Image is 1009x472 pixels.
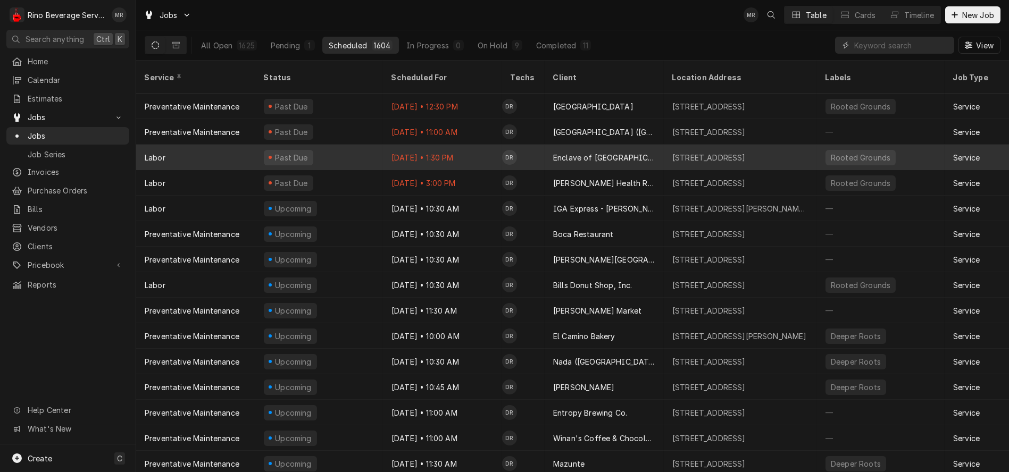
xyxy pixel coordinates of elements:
div: [STREET_ADDRESS] [672,152,746,163]
button: New Job [945,6,1000,23]
div: [STREET_ADDRESS] [672,458,746,469]
div: [GEOGRAPHIC_DATA] [553,101,633,112]
div: [STREET_ADDRESS] [672,254,746,265]
div: Nada ([GEOGRAPHIC_DATA]) [553,356,655,367]
div: Labels [825,72,936,83]
div: Damon Rinehart's Avatar [502,226,517,241]
a: Reports [6,276,129,293]
span: Vendors [28,222,124,233]
div: [STREET_ADDRESS][PERSON_NAME][PERSON_NAME] [672,203,808,214]
div: Upcoming [274,254,313,265]
div: All Open [201,40,232,51]
div: [DATE] • 10:30 AM [383,221,502,247]
div: Upcoming [274,229,313,240]
div: 0 [455,40,462,51]
button: Open search [763,6,780,23]
div: [DATE] • 3:00 PM [383,170,502,196]
div: [PERSON_NAME] Market [553,305,641,316]
div: [DATE] • 11:00 AM [383,119,502,145]
div: Enclave of [GEOGRAPHIC_DATA] [553,152,655,163]
div: Client [553,72,653,83]
div: Upcoming [274,305,313,316]
span: Search anything [26,33,84,45]
div: [DATE] • 10:30 AM [383,196,502,221]
span: Create [28,454,52,463]
div: Scheduled For [391,72,491,83]
div: Rino Beverage Service [28,10,106,21]
div: [DATE] • 10:45 AM [383,374,502,400]
div: Past Due [274,178,310,189]
span: Pricebook [28,259,108,271]
div: Service [953,407,980,418]
div: DR [502,380,517,394]
div: [DATE] • 10:30 AM [383,272,502,298]
input: Keyword search [854,37,949,54]
span: Jobs [28,112,108,123]
div: Service [953,127,980,138]
div: Entropy Brewing Co. [553,407,627,418]
span: Help Center [28,404,123,416]
div: [STREET_ADDRESS] [672,433,746,444]
div: Service [953,280,980,291]
span: Bills [28,204,124,215]
span: New Job [960,10,996,21]
div: [STREET_ADDRESS] [672,305,746,316]
div: Service [953,382,980,393]
div: Upcoming [274,458,313,469]
div: [STREET_ADDRESS] [672,382,746,393]
div: Upcoming [274,280,313,291]
a: Jobs [6,127,129,145]
a: Vendors [6,219,129,237]
div: — [817,119,945,145]
div: Damon Rinehart's Avatar [502,431,517,445]
div: DR [502,277,517,292]
div: [PERSON_NAME] Health Rehab. [GEOGRAPHIC_DATA] [553,178,655,189]
div: Upcoming [274,331,313,342]
div: [DATE] • 11:00 AM [383,425,502,451]
span: K [118,33,122,45]
span: Jobs [28,130,124,141]
div: [GEOGRAPHIC_DATA] ([GEOGRAPHIC_DATA]) [553,127,655,138]
div: Service [953,152,980,163]
span: Reports [28,279,124,290]
div: Damon Rinehart's Avatar [502,303,517,318]
div: Damon Rinehart's Avatar [502,405,517,420]
div: Melissa Rinehart's Avatar [744,7,758,22]
div: — [817,221,945,247]
div: Preventative Maintenance [145,331,239,342]
div: On Hold [478,40,507,51]
div: 9 [514,40,520,51]
div: Upcoming [274,203,313,214]
div: Service [953,433,980,444]
div: Boca Restaurant [553,229,613,240]
div: [PERSON_NAME][GEOGRAPHIC_DATA] [553,254,655,265]
a: Invoices [6,163,129,181]
div: [STREET_ADDRESS] [672,407,746,418]
div: [STREET_ADDRESS] [672,127,746,138]
div: Labor [145,152,165,163]
div: Damon Rinehart's Avatar [502,175,517,190]
button: Search anythingCtrlK [6,30,129,48]
span: What's New [28,423,123,434]
div: — [817,425,945,451]
div: Job Type [953,72,1004,83]
div: 11 [582,40,589,51]
div: [DATE] • 11:30 AM [383,298,502,323]
div: 1604 [374,40,391,51]
div: DR [502,354,517,369]
a: Go to Pricebook [6,256,129,274]
div: Upcoming [274,382,313,393]
div: R [10,7,24,22]
div: Damon Rinehart's Avatar [502,252,517,267]
div: Service [953,331,980,342]
div: 1625 [239,40,255,51]
div: DR [502,99,517,114]
a: Go to Jobs [6,108,129,126]
div: Deeper Roots [830,382,882,393]
div: [DATE] • 10:00 AM [383,323,502,349]
a: Purchase Orders [6,182,129,199]
div: [STREET_ADDRESS] [672,101,746,112]
div: Completed [536,40,576,51]
div: Damon Rinehart's Avatar [502,150,517,165]
div: In Progress [406,40,449,51]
